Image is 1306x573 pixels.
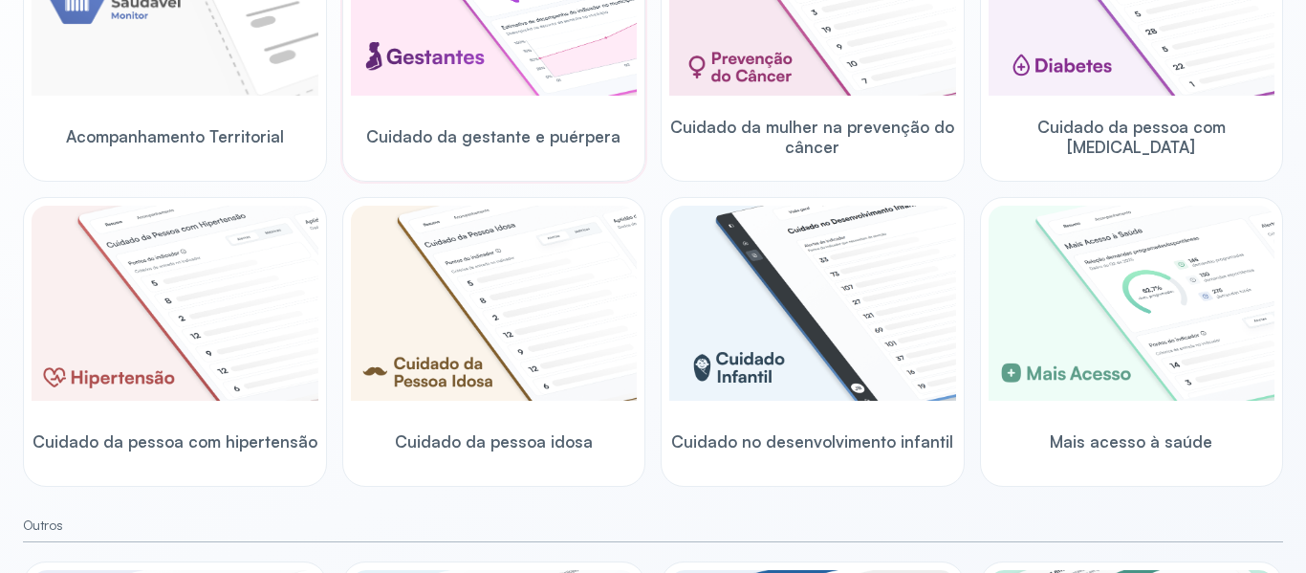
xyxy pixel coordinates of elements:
span: Acompanhamento Territorial [66,126,284,146]
span: Cuidado da pessoa com hipertensão [33,431,317,452]
span: Cuidado da pessoa com [MEDICAL_DATA] [989,117,1275,158]
span: Cuidado no desenvolvimento infantil [671,431,953,452]
img: healthcare-greater-access.png [989,206,1275,401]
span: Cuidado da pessoa idosa [395,431,593,452]
img: child-development.png [669,206,956,401]
span: Cuidado da mulher na prevenção do câncer [669,117,956,158]
small: Outros [23,518,1283,534]
span: Mais acesso à saúde [1050,431,1212,452]
img: elderly.png [351,206,638,401]
img: hypertension.png [32,206,318,401]
span: Cuidado da gestante e puérpera [366,126,620,146]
